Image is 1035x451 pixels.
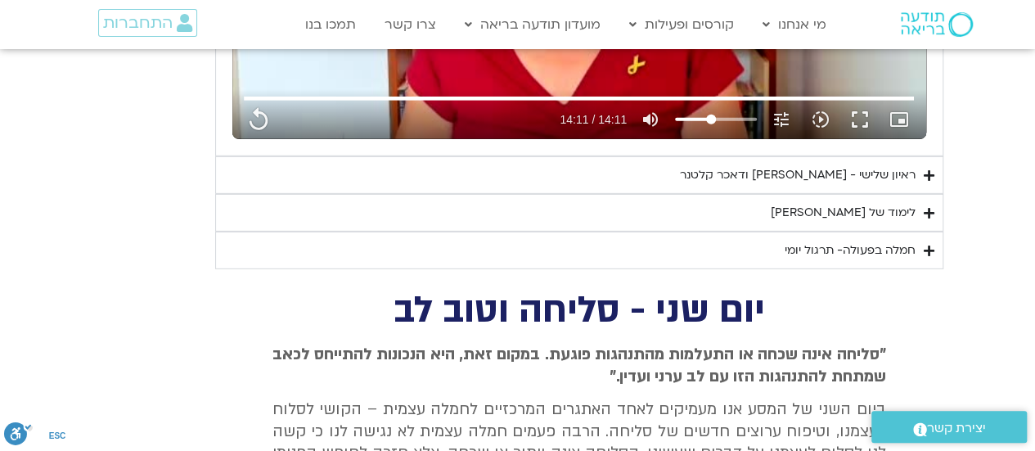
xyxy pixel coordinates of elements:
div: חמלה בפעולה- תרגול יומי [785,241,916,260]
a: מועדון תודעה בריאה [457,9,609,40]
summary: ראיון שלישי - [PERSON_NAME] ודאכר קלטנר [215,156,943,194]
h2: יום שני - סליחה וטוב לב [272,294,886,327]
summary: חמלה בפעולה- תרגול יומי [215,232,943,269]
div: ראיון שלישי - [PERSON_NAME] ודאכר קלטנר [680,165,916,185]
a: קורסים ופעילות [621,9,742,40]
a: תמכו בנו [297,9,364,40]
summary: לימוד של [PERSON_NAME] [215,194,943,232]
span: יצירת קשר [927,417,986,440]
a: מי אנחנו [754,9,835,40]
a: צרו קשר [376,9,444,40]
img: תודעה בריאה [901,12,973,37]
a: יצירת קשר [871,411,1027,443]
span: "סליחה אינה שכחה או התעלמות מהתנהגות פוגעת. במקום זאת, היא הנכונות להתייחס לכאב שמתחת להתנהגות הז... [272,344,886,386]
a: התחברות [98,9,197,37]
div: לימוד של [PERSON_NAME] [771,203,916,223]
span: התחברות [103,14,173,32]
